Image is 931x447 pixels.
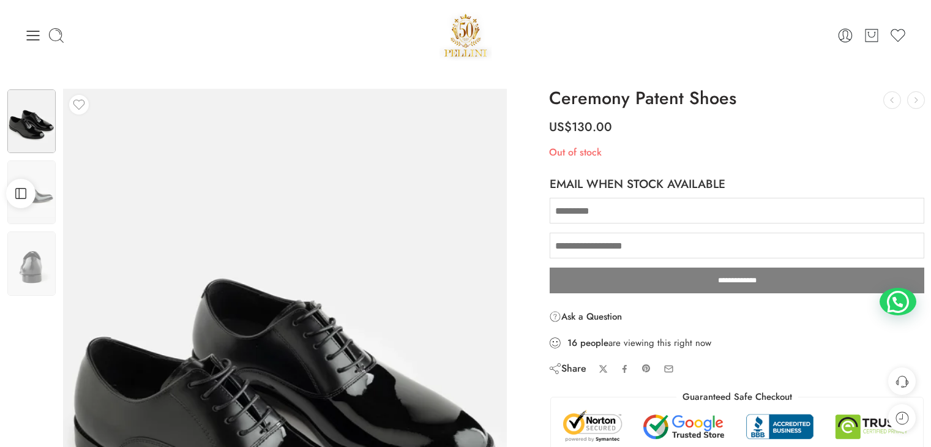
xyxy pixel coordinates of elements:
[549,145,925,160] p: Out of stock
[7,160,56,224] img: Artboard 18
[7,231,56,295] img: Artboard 18
[549,118,612,136] bdi: 130.00
[7,89,56,153] img: Artboard 18
[549,118,572,136] span: US$
[837,27,854,44] a: Login / Register
[549,89,925,108] h1: Ceremony Patent Shoes
[549,309,622,324] a: Ask a Question
[599,364,608,374] a: Share on X
[285,385,285,385] div: Loading image
[863,27,880,44] a: Cart
[439,9,492,61] img: Pellini
[439,9,492,61] a: Pellini -
[620,364,629,374] a: Share on Facebook
[549,336,925,350] div: are viewing this right now
[676,391,798,404] legend: Guaranteed Safe Checkout
[889,27,907,44] a: Wishlist
[664,364,674,374] a: Email to your friends
[560,410,914,444] img: Trust
[641,364,651,374] a: Pin on Pinterest
[567,337,577,349] strong: 16
[549,362,586,375] div: Share
[550,176,725,192] h4: Email when stock available
[580,337,608,349] strong: people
